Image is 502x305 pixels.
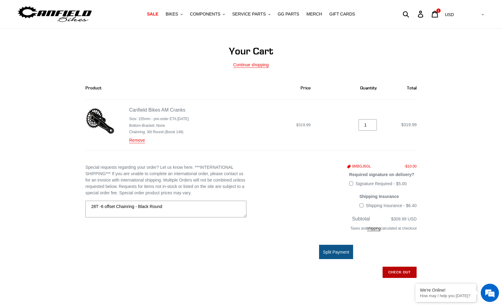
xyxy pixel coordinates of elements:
[190,12,220,17] span: COMPONENTS
[129,107,185,113] a: Canfield Bikes AM Cranks
[235,76,318,100] th: Price
[359,194,399,199] span: Shipping Insurance
[85,201,246,218] textarea: 28T -6 offset Chainring - Black Round
[420,293,472,298] p: How may I help you today?
[349,182,353,185] input: Signature Required - $5.00
[129,138,145,143] a: Remove Canfield Bikes AM Cranks - 155mm - pre-order ETA 9/30/25 / None / 30t Round (Boost 148)
[85,164,246,196] label: Special requests regarding your order? Let us know here. ***INTERNATIONAL SHIPPING*** If you are ...
[319,245,353,259] button: Split Payment
[304,10,325,18] a: MERCH
[233,62,269,68] a: Continue shopping
[229,10,273,18] button: SERVICE PARTS
[438,9,439,12] span: 1
[147,12,158,17] span: SALE
[428,8,442,21] a: 1
[420,288,472,293] div: We're Online!
[144,10,161,18] a: SALE
[329,12,355,17] span: GIFT CARDS
[352,216,370,221] span: Subtotal
[359,203,363,207] input: Shipping Insurance - $6.40
[383,76,417,100] th: Total
[307,12,322,17] span: MERCH
[349,172,414,177] span: Required signature on delivery?
[317,76,383,100] th: Quantity
[187,10,228,18] button: COMPONENTS
[323,250,349,255] span: Split Payment
[405,164,417,168] span: $10.00
[278,12,299,17] span: GG PARTS
[85,76,235,100] th: Product
[275,10,302,18] a: GG PARTS
[232,12,266,17] span: SERVICE PARTS
[129,129,189,135] li: Chainring: 30t Round (Boost 148)
[383,267,417,278] input: Check out
[352,164,371,168] span: 8MBGJ6GL
[356,181,407,186] span: Signature Required - $5.00
[129,116,189,122] li: Size: 155mm - pre-order ETA [DATE]
[17,5,93,24] img: Canfield Bikes
[85,45,417,57] h1: Your Cart
[371,164,417,168] span: -
[391,217,417,221] span: $309.99 USD
[366,203,417,208] span: Shipping Insurance - $6.40
[401,122,417,127] span: $319.99
[166,12,178,17] span: BIKES
[367,226,381,231] a: shipping
[296,123,311,127] span: $319.99
[129,123,189,128] li: Bottom-Bracket: None
[129,115,189,135] ul: Product details
[256,223,417,237] div: Taxes and calculated at checkout
[256,289,417,303] iframe: PayPal-paypal
[163,10,186,18] button: BIKES
[326,10,358,18] a: GIFT CARDS
[406,7,421,21] input: Search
